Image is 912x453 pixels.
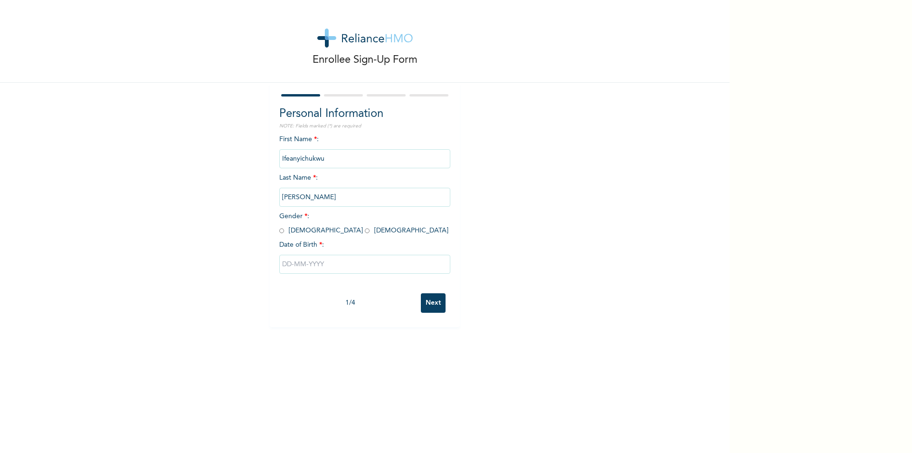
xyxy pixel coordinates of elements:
[279,174,450,201] span: Last Name :
[313,52,418,68] p: Enrollee Sign-Up Form
[279,255,450,274] input: DD-MM-YYYY
[279,136,450,162] span: First Name :
[279,298,421,308] div: 1 / 4
[279,188,450,207] input: Enter your last name
[279,240,324,250] span: Date of Birth :
[279,213,448,234] span: Gender : [DEMOGRAPHIC_DATA] [DEMOGRAPHIC_DATA]
[421,293,446,313] input: Next
[279,149,450,168] input: Enter your first name
[317,29,413,48] img: logo
[279,123,450,130] p: NOTE: Fields marked (*) are required
[279,106,450,123] h2: Personal Information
